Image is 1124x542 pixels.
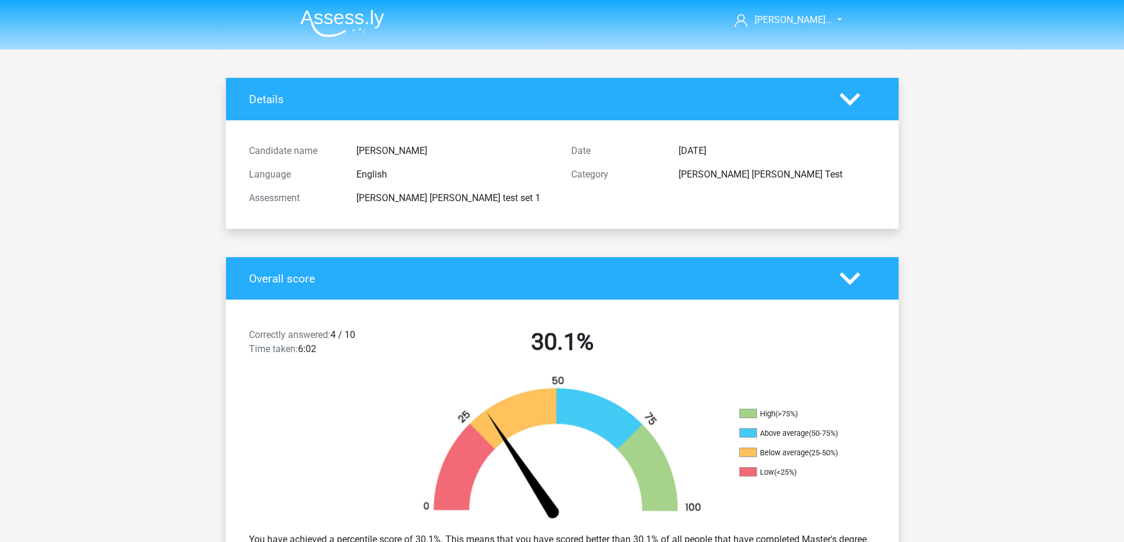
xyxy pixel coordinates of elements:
[730,13,833,27] a: [PERSON_NAME]…
[348,167,562,182] div: English
[670,144,884,158] div: [DATE]
[774,468,797,477] div: (<25%)
[775,409,798,418] div: (>75%)
[562,167,670,182] div: Category
[739,409,857,419] li: High
[249,329,330,340] span: Correctly answered:
[348,144,562,158] div: [PERSON_NAME]
[670,167,884,182] div: [PERSON_NAME] [PERSON_NAME] Test
[240,191,348,205] div: Assessment
[240,144,348,158] div: Candidate name
[249,93,822,106] h4: Details
[240,167,348,182] div: Language
[249,272,822,285] h4: Overall score
[348,191,562,205] div: [PERSON_NAME] [PERSON_NAME] test set 1
[410,328,715,356] h2: 30.1%
[809,429,838,438] div: (50-75%)
[809,448,838,457] div: (25-50%)
[300,9,384,37] img: Assessly
[240,328,401,361] div: 4 / 10 6:02
[739,428,857,439] li: Above average
[755,14,832,25] span: [PERSON_NAME]…
[403,375,722,523] img: 30.93b1ff724fb0.png
[249,343,298,354] span: Time taken:
[739,467,857,478] li: Low
[739,448,857,458] li: Below average
[562,144,670,158] div: Date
